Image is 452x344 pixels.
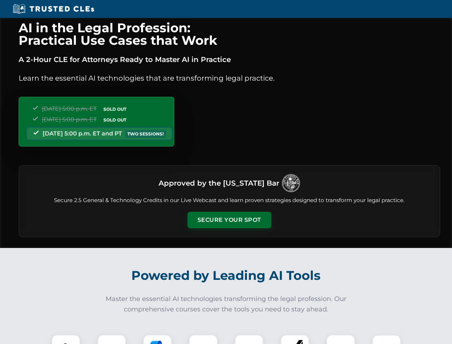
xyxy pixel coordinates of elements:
span: [DATE] 5:00 p.m. ET [42,105,97,112]
span: [DATE] 5:00 p.m. ET [42,116,97,123]
p: Learn the essential AI technologies that are transforming legal practice. [19,72,440,84]
img: Trusted CLEs [11,4,96,14]
h1: AI in the Legal Profession: Practical Use Cases that Work [19,21,440,47]
p: A 2-Hour CLE for Attorneys Ready to Master AI in Practice [19,54,440,65]
h2: Powered by Leading AI Tools [28,263,424,288]
h3: Approved by the [US_STATE] Bar [159,177,279,190]
p: Master the essential AI technologies transforming the legal profession. Our comprehensive courses... [101,294,351,315]
span: SOLD OUT [101,105,129,113]
button: Secure Your Spot [188,212,271,228]
img: Logo [282,174,300,192]
span: SOLD OUT [101,116,129,124]
p: Secure 2.5 General & Technology Credits in our Live Webcast and learn proven strategies designed ... [28,196,431,205]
